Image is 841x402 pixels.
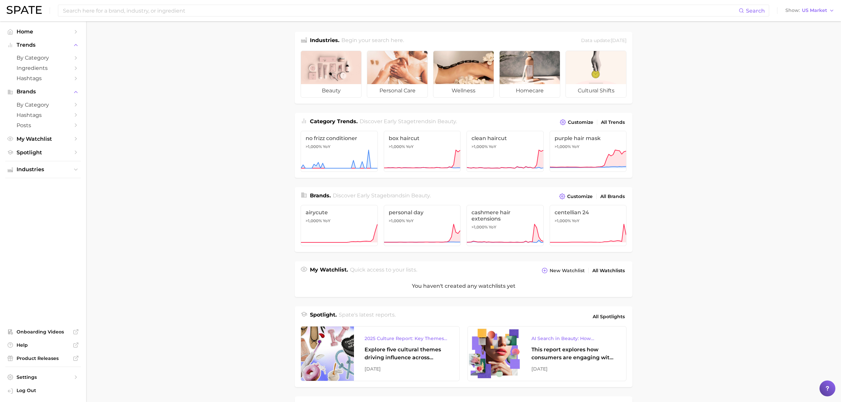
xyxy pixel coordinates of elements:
[310,118,358,125] span: Category Trends .
[306,218,322,223] span: >1,000%
[785,9,800,12] span: Show
[301,205,378,246] a: airycute>1,000% YoY
[5,63,81,73] a: Ingredients
[306,135,373,141] span: no frizz conditioner
[17,387,75,393] span: Log Out
[467,131,544,172] a: clean haircut>1,000% YoY
[433,51,494,98] a: wellness
[306,209,373,216] span: airycute
[306,144,322,149] span: >1,000%
[17,329,70,335] span: Onboarding Videos
[566,51,626,98] a: cultural shifts
[360,118,457,125] span: Discover Early Stage trends in .
[323,144,330,149] span: YoY
[384,205,461,246] a: personal day>1,000% YoY
[437,118,456,125] span: beauty
[467,205,544,246] a: cashmere hair extensions>1,000% YoY
[350,266,417,275] h2: Quick access to your lists.
[5,372,81,382] a: Settings
[5,53,81,63] a: by Category
[301,51,362,98] a: beauty
[7,6,42,14] img: SPATE
[17,342,70,348] span: Help
[310,36,339,45] h1: Industries.
[600,194,625,199] span: All Brands
[499,51,560,98] a: homecare
[558,118,595,127] button: Customize
[591,266,626,275] a: All Watchlists
[5,40,81,50] button: Trends
[550,131,627,172] a: purple hair mask>1,000% YoY
[5,120,81,130] a: Posts
[5,340,81,350] a: Help
[572,144,579,149] span: YoY
[365,346,449,362] div: Explore five cultural themes driving influence across beauty, food, and pop culture.
[62,5,739,16] input: Search here for a brand, industry, or ingredient
[17,75,70,81] span: Hashtags
[365,334,449,342] div: 2025 Culture Report: Key Themes That Are Shaping Consumer Demand
[567,194,593,199] span: Customize
[17,112,70,118] span: Hashtags
[17,136,70,142] span: My Watchlist
[555,144,571,149] span: >1,000%
[500,84,560,97] span: homecare
[301,326,460,381] a: 2025 Culture Report: Key Themes That Are Shaping Consumer DemandExplore five cultural themes driv...
[531,365,616,373] div: [DATE]
[591,311,626,322] a: All Spotlights
[389,144,405,149] span: >1,000%
[5,165,81,175] button: Industries
[310,311,337,322] h1: Spotlight.
[5,100,81,110] a: by Category
[5,385,81,397] a: Log out. Currently logged in with e-mail hannah.kohl@croda.com.
[802,9,827,12] span: US Market
[17,355,70,361] span: Product Releases
[471,135,539,141] span: clean haircut
[471,225,488,229] span: >1,000%
[746,8,765,14] span: Search
[5,134,81,144] a: My Watchlist
[323,218,330,224] span: YoY
[601,120,625,125] span: All Trends
[555,135,622,141] span: purple hair mask
[367,84,427,97] span: personal care
[17,374,70,380] span: Settings
[5,110,81,120] a: Hashtags
[341,36,404,45] h2: Begin your search here.
[468,326,626,381] a: AI Search in Beauty: How Consumers Are Using ChatGPT vs. Google SearchThis report explores how co...
[599,192,626,201] a: All Brands
[339,311,396,322] h2: Spate's latest reports.
[540,266,586,275] button: New Watchlist
[5,147,81,158] a: Spotlight
[784,6,836,15] button: ShowUS Market
[406,218,414,224] span: YoY
[406,144,414,149] span: YoY
[295,275,632,297] div: You haven't created any watchlists yet
[389,209,456,216] span: personal day
[5,73,81,83] a: Hashtags
[593,313,625,321] span: All Spotlights
[581,36,626,45] div: Data update: [DATE]
[310,192,331,199] span: Brands .
[489,144,496,149] span: YoY
[17,65,70,71] span: Ingredients
[471,209,539,222] span: cashmere hair extensions
[433,84,494,97] span: wellness
[550,205,627,246] a: centellian 24>1,000% YoY
[5,87,81,97] button: Brands
[17,55,70,61] span: by Category
[5,26,81,37] a: Home
[17,89,70,95] span: Brands
[531,334,616,342] div: AI Search in Beauty: How Consumers Are Using ChatGPT vs. Google Search
[558,192,594,201] button: Customize
[333,192,431,199] span: Discover Early Stage brands in .
[301,131,378,172] a: no frizz conditioner>1,000% YoY
[555,209,622,216] span: centellian 24
[367,51,428,98] a: personal care
[17,167,70,173] span: Industries
[5,327,81,337] a: Onboarding Videos
[310,266,348,275] h1: My Watchlist.
[5,353,81,363] a: Product Releases
[411,192,430,199] span: beauty
[489,225,496,230] span: YoY
[531,346,616,362] div: This report explores how consumers are engaging with AI-powered search tools — and what it means ...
